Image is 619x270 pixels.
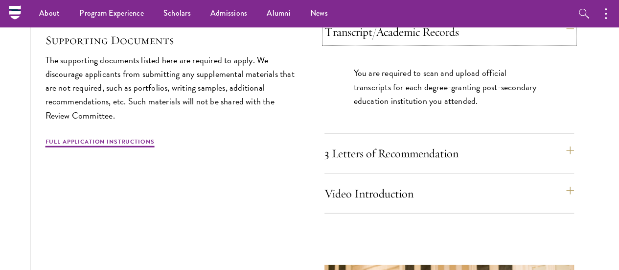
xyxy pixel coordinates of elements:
[46,53,295,122] p: The supporting documents listed here are required to apply. We discourage applicants from submitt...
[354,66,545,107] p: You are required to scan and upload official transcripts for each degree-granting post-secondary ...
[324,20,574,44] button: Transcript/Academic Records
[324,142,574,165] button: 3 Letters of Recommendation
[324,182,574,205] button: Video Introduction
[46,137,155,149] a: Full Application Instructions
[46,32,295,49] h3: Supporting Documents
